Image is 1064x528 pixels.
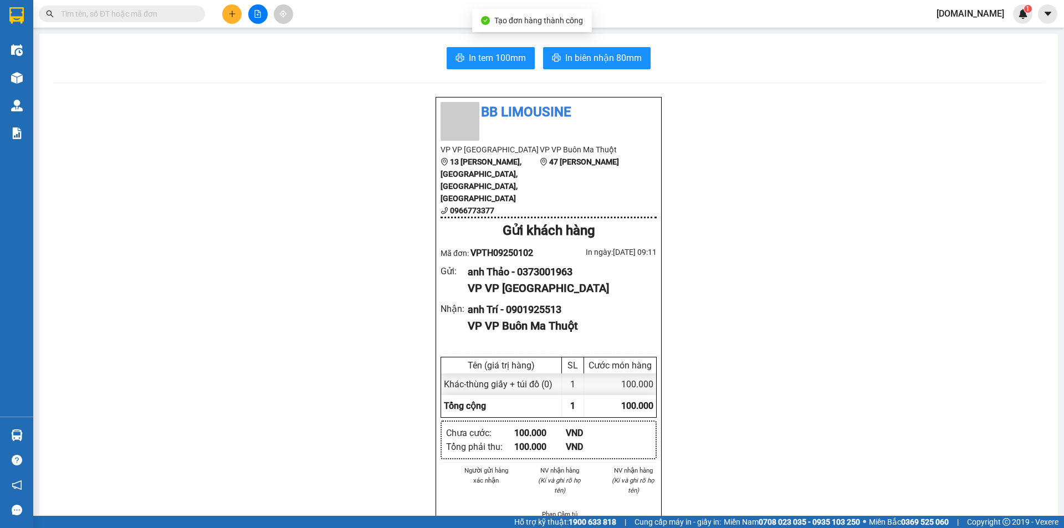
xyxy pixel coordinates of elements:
[274,4,293,24] button: aim
[566,440,617,454] div: VND
[11,72,23,84] img: warehouse-icon
[456,53,464,64] span: printer
[863,520,866,524] span: ⚪️
[441,264,468,278] div: Gửi :
[481,16,490,25] span: check-circle
[1043,9,1053,19] span: caret-down
[569,517,616,526] strong: 1900 633 818
[441,158,448,166] span: environment
[76,47,147,84] li: VP [GEOGRAPHIC_DATA]
[12,455,22,465] span: question-circle
[957,516,959,528] span: |
[46,10,54,18] span: search
[543,47,651,69] button: printerIn biên nhận 80mm
[248,4,268,24] button: file-add
[536,509,584,519] li: Phan Cẩm tú
[549,246,657,258] div: In ngày: [DATE] 09:11
[612,476,654,494] i: (Kí và ghi rõ họ tên)
[494,16,583,25] span: Tạo đơn hàng thành công
[254,10,262,18] span: file-add
[1026,5,1030,13] span: 1
[869,516,949,528] span: Miền Bắc
[444,401,486,411] span: Tổng cộng
[61,8,192,20] input: Tìm tên, số ĐT hoặc mã đơn
[549,157,619,166] b: 47 [PERSON_NAME]
[635,516,721,528] span: Cung cấp máy in - giấy in:
[470,248,533,258] span: VPTH09250102
[468,280,648,297] div: VP VP [GEOGRAPHIC_DATA]
[450,206,494,215] b: 0966773377
[928,7,1013,20] span: [DOMAIN_NAME]
[540,158,548,166] span: environment
[540,143,639,156] li: VP VP Buôn Ma Thuột
[463,465,510,485] li: Người gửi hàng xác nhận
[565,51,642,65] span: In biên nhận 80mm
[468,302,648,317] div: anh Trí - 0901925513
[587,360,653,371] div: Cước món hàng
[444,360,559,371] div: Tên (giá trị hàng)
[12,505,22,515] span: message
[1024,5,1032,13] sup: 1
[468,317,648,335] div: VP VP Buôn Ma Thuột
[228,10,236,18] span: plus
[610,465,657,475] li: NV nhận hàng
[9,7,24,24] img: logo-vxr
[11,429,23,441] img: warehouse-icon
[536,465,584,475] li: NV nhận hàng
[566,426,617,440] div: VND
[441,302,468,316] div: Nhận :
[901,517,949,526] strong: 0369 525 060
[469,51,526,65] span: In tem 100mm
[441,207,448,214] span: phone
[12,480,22,490] span: notification
[222,4,242,24] button: plus
[446,426,514,440] div: Chưa cước :
[514,440,566,454] div: 100.000
[552,53,561,64] span: printer
[441,143,540,156] li: VP VP [GEOGRAPHIC_DATA]
[444,379,553,389] span: Khác - thùng giấy + túi đồ (0)
[447,47,535,69] button: printerIn tem 100mm
[11,100,23,111] img: warehouse-icon
[759,517,860,526] strong: 0708 023 035 - 0935 103 250
[514,516,616,528] span: Hỗ trợ kỹ thuật:
[538,476,581,494] i: (Kí và ghi rõ họ tên)
[621,401,653,411] span: 100.000
[279,10,287,18] span: aim
[1002,518,1010,526] span: copyright
[11,44,23,56] img: warehouse-icon
[1038,4,1057,24] button: caret-down
[1018,9,1028,19] img: icon-new-feature
[514,426,566,440] div: 100.000
[11,127,23,139] img: solution-icon
[441,246,549,260] div: Mã đơn:
[625,516,626,528] span: |
[446,440,514,454] div: Tổng phải thu :
[565,360,581,371] div: SL
[724,516,860,528] span: Miền Nam
[441,157,521,203] b: 13 [PERSON_NAME], [GEOGRAPHIC_DATA], [GEOGRAPHIC_DATA], [GEOGRAPHIC_DATA]
[468,264,648,280] div: anh Thảo - 0373001963
[6,6,161,27] li: BB Limousine
[562,373,584,395] div: 1
[441,102,657,123] li: BB Limousine
[441,221,657,242] div: Gửi khách hàng
[6,47,76,84] li: VP VP [GEOGRAPHIC_DATA]
[570,401,575,411] span: 1
[584,373,656,395] div: 100.000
